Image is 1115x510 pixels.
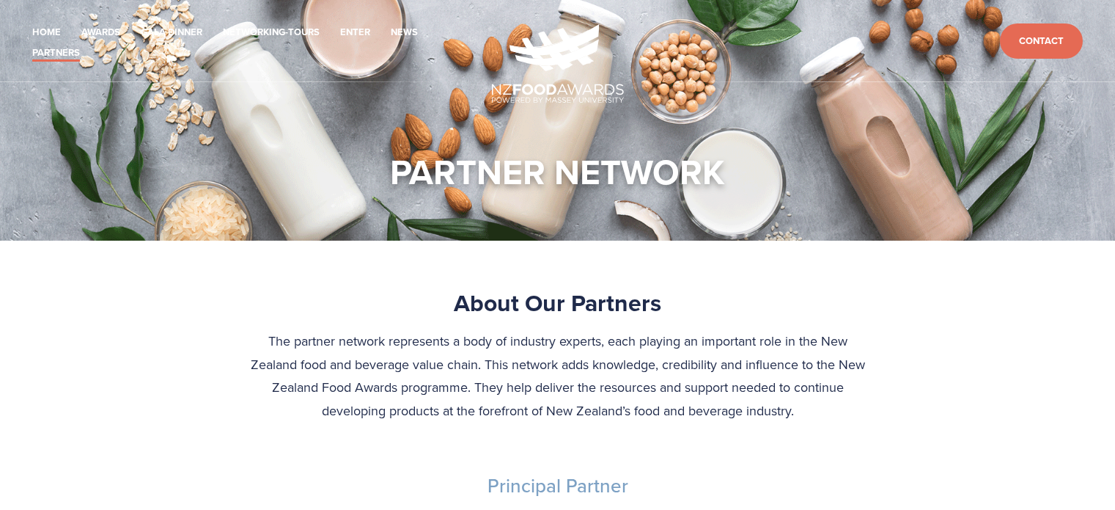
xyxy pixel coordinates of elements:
p: The partner network represents a body of industry experts, each playing an important role in the ... [249,329,866,422]
strong: About Our Partners [454,285,661,320]
a: Awards [81,24,120,41]
a: Gala Dinner [141,24,202,41]
a: Home [32,24,61,41]
h1: PARTNER NETWORK [390,150,725,194]
h3: Principal Partner [89,474,1027,498]
a: Enter [340,24,370,41]
a: Partners [32,45,80,62]
a: Contact [1000,23,1083,59]
a: Networking-Tours [223,24,320,41]
a: News [391,24,418,41]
